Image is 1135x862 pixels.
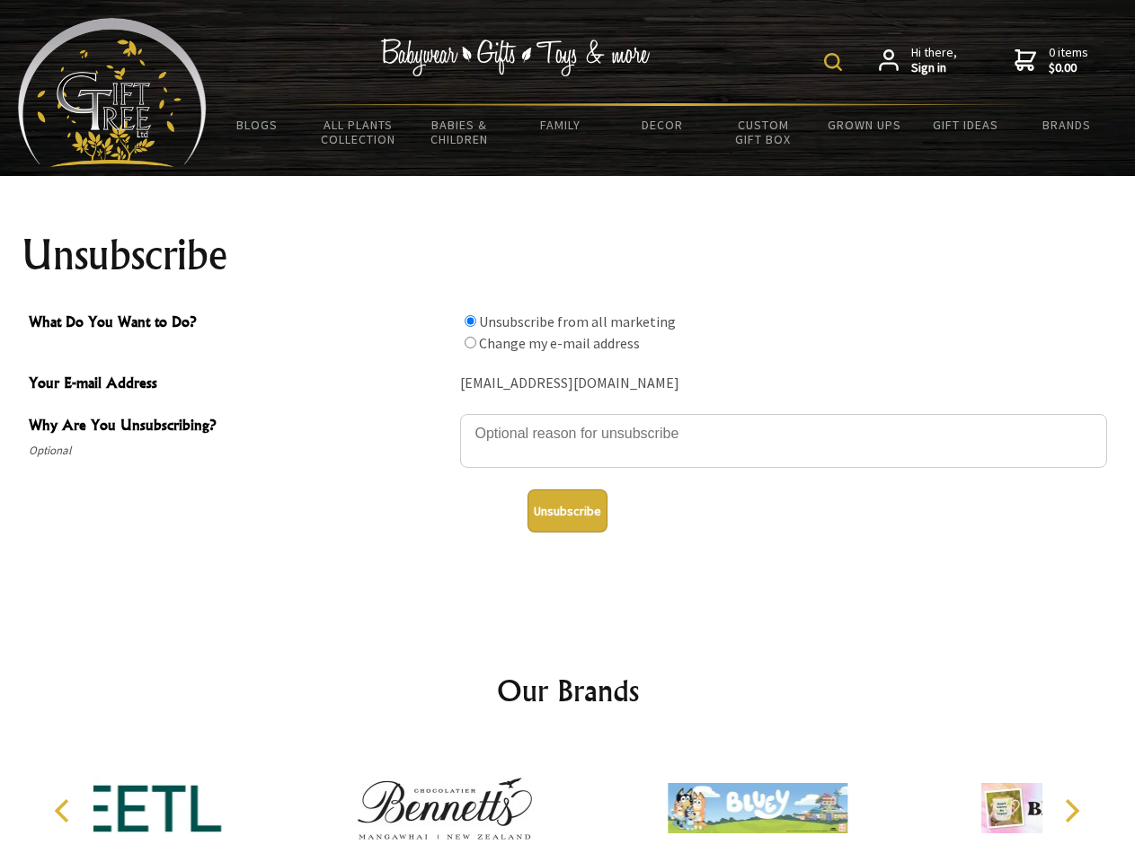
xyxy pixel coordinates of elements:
[29,372,451,398] span: Your E-mail Address
[207,106,308,144] a: BLOGS
[409,106,510,158] a: Babies & Children
[479,334,640,352] label: Change my e-mail address
[18,18,207,167] img: Babyware - Gifts - Toys and more...
[465,337,476,348] input: What Do You Want to Do?
[460,414,1107,468] textarea: Why Are You Unsubscribing?
[36,669,1100,712] h2: Our Brands
[611,106,713,144] a: Decor
[29,414,451,440] span: Why Are You Unsubscribing?
[1015,45,1088,76] a: 0 items$0.00
[713,106,814,158] a: Custom Gift Box
[1051,791,1091,831] button: Next
[510,106,612,144] a: Family
[1016,106,1118,144] a: Brands
[460,370,1107,398] div: [EMAIL_ADDRESS][DOMAIN_NAME]
[911,45,957,76] span: Hi there,
[45,791,84,831] button: Previous
[911,60,957,76] strong: Sign in
[308,106,410,158] a: All Plants Collection
[381,39,651,76] img: Babywear - Gifts - Toys & more
[813,106,915,144] a: Grown Ups
[29,440,451,462] span: Optional
[1049,44,1088,76] span: 0 items
[1049,60,1088,76] strong: $0.00
[29,311,451,337] span: What Do You Want to Do?
[479,312,676,330] label: Unsubscribe from all marketing
[22,233,1114,277] h1: Unsubscribe
[879,45,957,76] a: Hi there,Sign in
[465,315,476,327] input: What Do You Want to Do?
[915,106,1016,144] a: Gift Ideas
[824,53,842,71] img: product search
[528,489,607,532] button: Unsubscribe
